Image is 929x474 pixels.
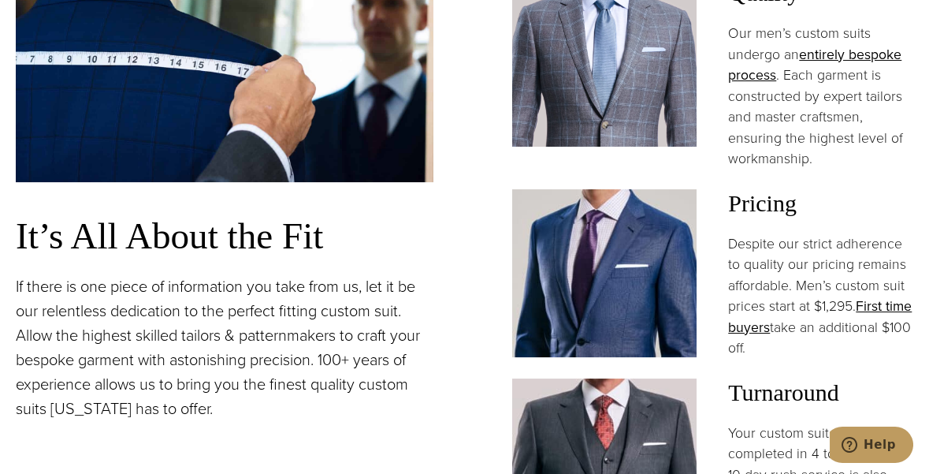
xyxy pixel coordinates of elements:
[512,189,697,357] img: Client in blue solid custom made suit with white shirt and navy tie. Fabric by Scabal.
[728,189,913,218] h3: Pricing
[728,233,913,359] p: Despite our strict adherence to quality our pricing remains affordable. Men’s custom suit prices ...
[728,379,913,407] h3: Turnaround
[728,23,913,170] p: Our men’s custom suits undergo an . Each garment is constructed by expert tailors and master craf...
[16,214,433,259] h3: It’s All About the Fit
[830,427,913,466] iframe: Opens a widget where you can chat to one of our agents
[728,296,912,338] a: First time buyers
[728,44,901,86] a: entirely bespoke process
[16,274,433,421] p: If there is one piece of information you take from us, let it be our relentless dedication to the...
